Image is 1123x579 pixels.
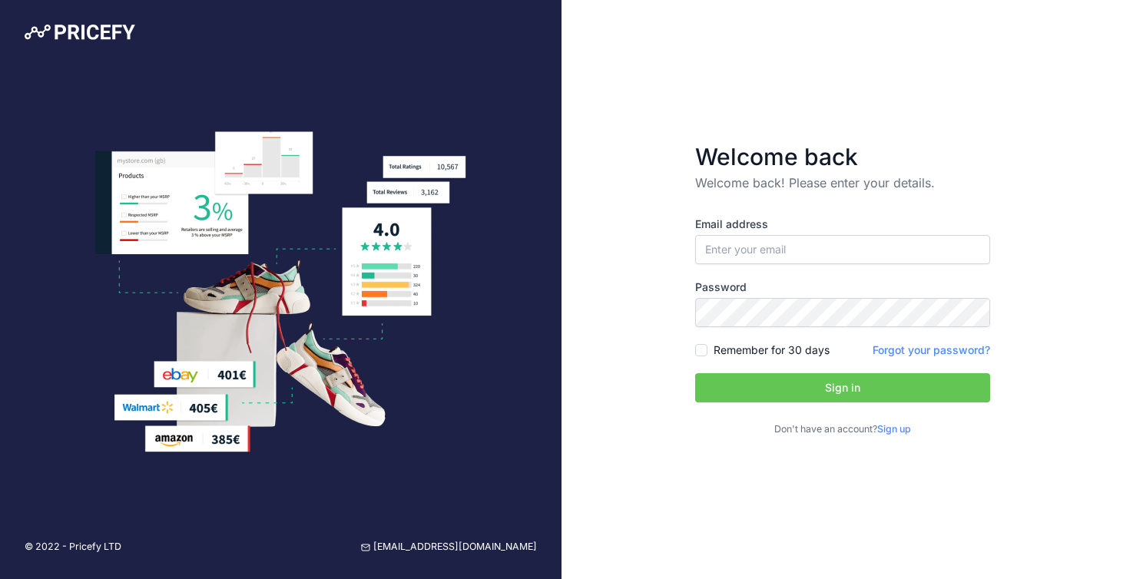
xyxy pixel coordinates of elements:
[695,143,990,170] h3: Welcome back
[714,342,830,358] label: Remember for 30 days
[695,422,990,437] p: Don't have an account?
[695,373,990,402] button: Sign in
[695,235,990,264] input: Enter your email
[25,25,135,40] img: Pricefy
[695,280,990,295] label: Password
[695,217,990,232] label: Email address
[25,540,121,554] p: © 2022 - Pricefy LTD
[873,343,990,356] a: Forgot your password?
[695,174,990,192] p: Welcome back! Please enter your details.
[877,423,911,435] a: Sign up
[361,540,537,554] a: [EMAIL_ADDRESS][DOMAIN_NAME]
